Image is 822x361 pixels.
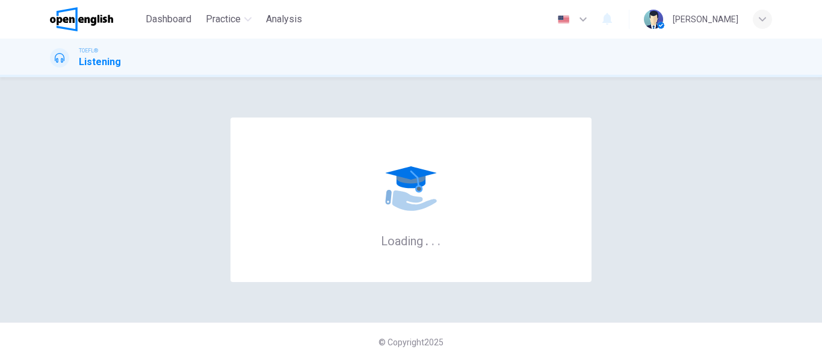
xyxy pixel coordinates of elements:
[146,12,191,27] span: Dashboard
[206,12,241,27] span: Practice
[261,8,307,30] button: Analysis
[50,7,113,31] img: OpenEnglish logo
[556,15,571,24] img: en
[381,233,441,248] h6: Loading
[437,230,441,250] h6: .
[79,46,98,55] span: TOEFL®
[266,12,302,27] span: Analysis
[141,8,196,30] button: Dashboard
[201,8,256,30] button: Practice
[379,337,443,347] span: © Copyright 2025
[50,7,141,31] a: OpenEnglish logo
[431,230,435,250] h6: .
[673,12,738,27] div: [PERSON_NAME]
[425,230,429,250] h6: .
[644,10,663,29] img: Profile picture
[79,55,121,69] h1: Listening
